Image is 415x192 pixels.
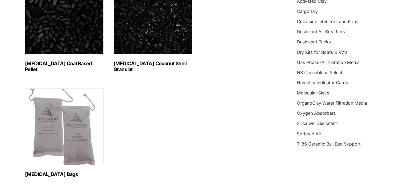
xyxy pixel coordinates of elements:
img: Activated Carbon Bags [25,88,104,165]
a: Sorbead Air [297,131,321,136]
a: Desiccant Packs [297,39,331,44]
a: Dry Kits for Boats & RV's [297,50,348,55]
h2: [MEDICAL_DATA] Bags [25,171,104,177]
a: Oxygen Absorbers [297,110,336,116]
h2: [MEDICAL_DATA] Coal Based Pellet [25,61,104,72]
a: Molecular Sieve [297,90,329,95]
a: T-86 Ceramic Ball Bed Support [297,141,361,146]
h2: [MEDICAL_DATA] Coconut Shell Granular [114,61,192,72]
a: Gas Phase-Air Filtration Media [297,60,360,65]
a: Desiccant Air Breathers [297,29,345,34]
a: Silica Gel Desiccant [297,121,337,126]
a: Corrosion Inhibitors and Films [297,19,359,24]
a: Humidity Indicator Cards [297,80,348,85]
a: Visit product category Activated Carbon Bags [25,88,104,177]
a: HS Cannablend Select [297,70,342,75]
a: OrganoClay Water Filtration Media [297,100,367,106]
a: Cargo Dry [297,9,318,14]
